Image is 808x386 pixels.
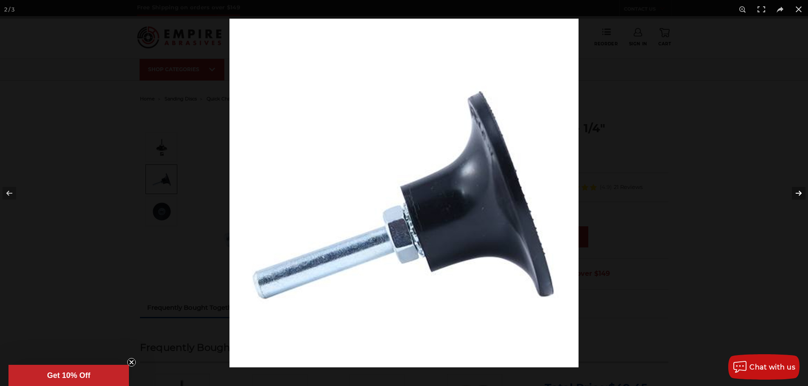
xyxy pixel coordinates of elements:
[749,363,795,371] span: Chat with us
[778,172,808,214] button: Next (arrow right)
[728,354,800,380] button: Chat with us
[47,371,90,380] span: Get 10% Off
[229,19,579,367] img: 2_Inch_Backing_Pad_Side__10834.1570197250.jpg
[127,358,136,367] button: Close teaser
[8,365,129,386] div: Get 10% OffClose teaser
